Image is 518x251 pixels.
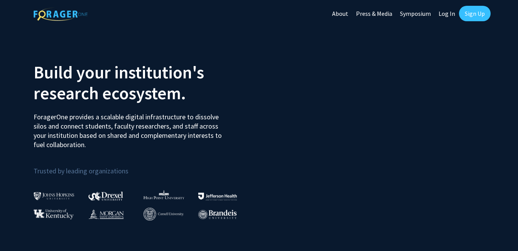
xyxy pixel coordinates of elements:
img: Drexel University [88,192,123,200]
img: Johns Hopkins University [34,192,74,200]
img: Brandeis University [198,210,237,219]
img: ForagerOne Logo [34,7,88,21]
img: High Point University [143,190,184,199]
img: Thomas Jefferson University [198,193,237,200]
img: Morgan State University [88,209,124,219]
img: University of Kentucky [34,209,74,219]
img: Cornell University [143,208,184,220]
h2: Build your institution's research ecosystem. [34,62,253,103]
a: Sign Up [459,6,491,21]
p: ForagerOne provides a scalable digital infrastructure to dissolve silos and connect students, fac... [34,107,227,149]
p: Trusted by leading organizations [34,156,253,177]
